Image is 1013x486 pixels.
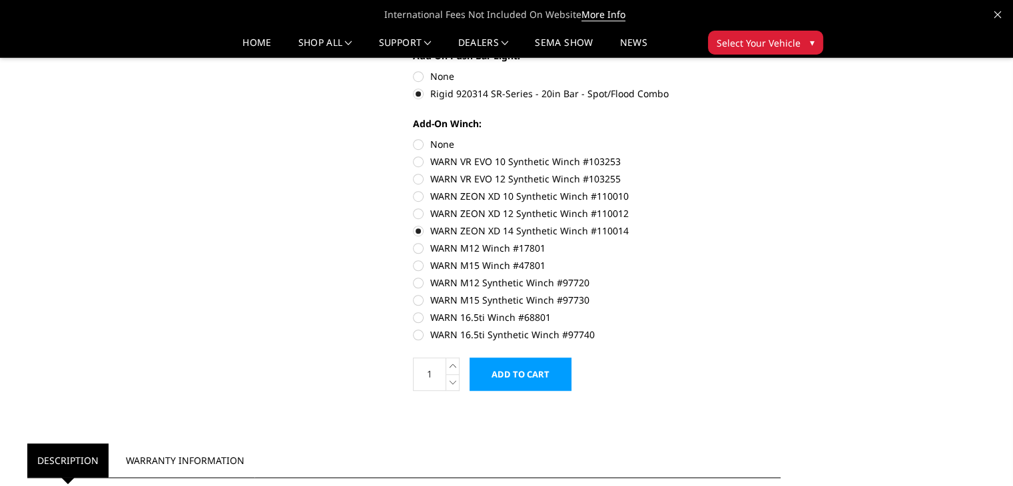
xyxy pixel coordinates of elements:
[413,241,781,255] label: WARN M12 Winch #17801
[810,35,815,49] span: ▾
[470,358,571,391] input: Add to Cart
[581,8,625,21] a: More Info
[413,69,781,83] label: None
[708,31,823,55] button: Select Your Vehicle
[116,443,254,477] a: Warranty Information
[379,38,432,57] a: Support
[413,328,781,342] label: WARN 16.5ti Synthetic Winch #97740
[298,38,352,57] a: shop all
[413,117,781,130] label: Add-On Winch:
[413,189,781,203] label: WARN ZEON XD 10 Synthetic Winch #110010
[413,172,781,186] label: WARN VR EVO 12 Synthetic Winch #103255
[458,38,509,57] a: Dealers
[27,1,986,28] span: International Fees Not Included On Website
[27,443,109,477] a: Description
[413,224,781,238] label: WARN ZEON XD 14 Synthetic Winch #110014
[413,87,781,101] label: Rigid 920314 SR-Series - 20in Bar - Spot/Flood Combo
[619,38,647,57] a: News
[413,276,781,290] label: WARN M12 Synthetic Winch #97720
[535,38,593,57] a: SEMA Show
[242,38,271,57] a: Home
[413,258,781,272] label: WARN M15 Winch #47801
[413,310,781,324] label: WARN 16.5ti Winch #68801
[413,137,781,151] label: None
[413,154,781,168] label: WARN VR EVO 10 Synthetic Winch #103253
[413,206,781,220] label: WARN ZEON XD 12 Synthetic Winch #110012
[413,293,781,307] label: WARN M15 Synthetic Winch #97730
[717,36,801,50] span: Select Your Vehicle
